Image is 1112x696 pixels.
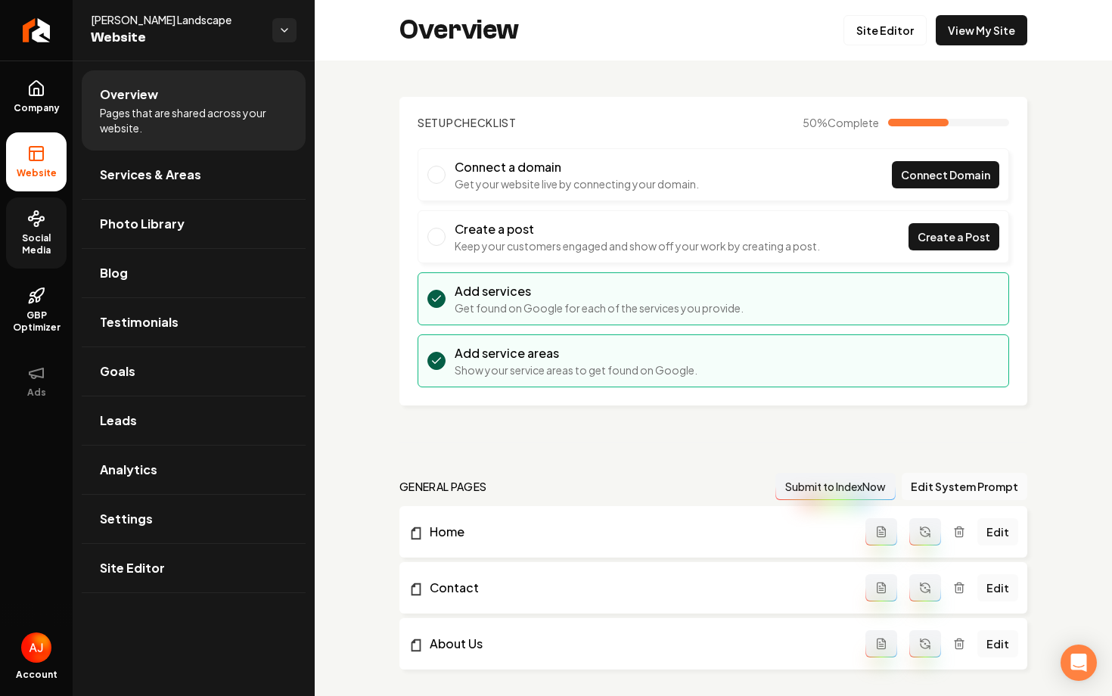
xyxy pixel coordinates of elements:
[399,15,519,45] h2: Overview
[828,116,879,129] span: Complete
[455,238,820,253] p: Keep your customers engaged and show off your work by creating a post.
[82,347,306,396] a: Goals
[918,229,990,245] span: Create a Post
[21,632,51,663] img: Austin Jellison
[21,387,52,399] span: Ads
[11,167,63,179] span: Website
[408,579,865,597] a: Contact
[91,27,260,48] span: Website
[91,12,260,27] span: [PERSON_NAME] Landscape
[865,574,897,601] button: Add admin page prompt
[775,473,896,500] button: Submit to IndexNow
[82,200,306,248] a: Photo Library
[100,105,287,135] span: Pages that are shared across your website.
[82,544,306,592] a: Site Editor
[455,362,697,378] p: Show your service areas to get found on Google.
[100,559,165,577] span: Site Editor
[100,264,128,282] span: Blog
[418,115,517,130] h2: Checklist
[6,67,67,126] a: Company
[100,362,135,381] span: Goals
[455,220,820,238] h3: Create a post
[6,232,67,256] span: Social Media
[936,15,1027,45] a: View My Site
[977,630,1018,657] a: Edit
[82,495,306,543] a: Settings
[418,116,454,129] span: Setup
[82,249,306,297] a: Blog
[902,473,1027,500] button: Edit System Prompt
[6,197,67,269] a: Social Media
[100,215,185,233] span: Photo Library
[455,176,699,191] p: Get your website live by connecting your domain.
[455,282,744,300] h3: Add services
[82,298,306,346] a: Testimonials
[100,412,137,430] span: Leads
[6,275,67,346] a: GBP Optimizer
[977,574,1018,601] a: Edit
[901,167,990,183] span: Connect Domain
[843,15,927,45] a: Site Editor
[803,115,879,130] span: 50 %
[455,344,697,362] h3: Add service areas
[100,461,157,479] span: Analytics
[455,300,744,315] p: Get found on Google for each of the services you provide.
[82,396,306,445] a: Leads
[100,166,201,184] span: Services & Areas
[455,158,699,176] h3: Connect a domain
[100,510,153,528] span: Settings
[865,630,897,657] button: Add admin page prompt
[1061,645,1097,681] div: Open Intercom Messenger
[909,223,999,250] a: Create a Post
[977,518,1018,545] a: Edit
[408,523,865,541] a: Home
[892,161,999,188] a: Connect Domain
[82,446,306,494] a: Analytics
[8,102,66,114] span: Company
[21,632,51,663] button: Open user button
[399,479,487,494] h2: general pages
[100,85,158,104] span: Overview
[6,352,67,411] button: Ads
[82,151,306,199] a: Services & Areas
[23,18,51,42] img: Rebolt Logo
[100,313,179,331] span: Testimonials
[6,309,67,334] span: GBP Optimizer
[408,635,865,653] a: About Us
[865,518,897,545] button: Add admin page prompt
[16,669,57,681] span: Account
